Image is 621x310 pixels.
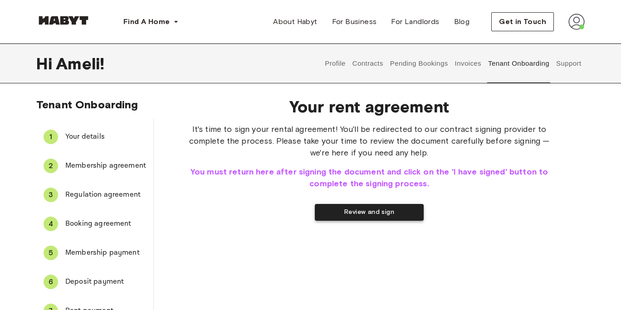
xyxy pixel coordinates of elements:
[325,13,384,31] a: For Business
[123,16,170,27] span: Find A Home
[568,14,585,30] img: avatar
[36,155,153,177] div: 2Membership agreement
[487,44,551,83] button: Tenant Onboarding
[44,275,58,289] div: 6
[65,218,146,229] span: Booking agreement
[44,217,58,231] div: 4
[36,98,138,111] span: Tenant Onboarding
[65,131,146,142] span: Your details
[65,189,146,200] span: Regulation agreement
[351,44,384,83] button: Contracts
[183,123,556,159] span: It's time to sign your rental agreement! You'll be redirected to our contract signing provider to...
[454,44,482,83] button: Invoices
[36,126,153,148] div: 1Your details
[555,44,582,83] button: Support
[65,276,146,287] span: Deposit payment
[65,247,146,258] span: Membership payment
[499,16,546,27] span: Get in Touch
[183,97,556,116] span: Your rent agreement
[332,16,377,27] span: For Business
[56,54,104,73] span: Ameli !
[454,16,470,27] span: Blog
[36,242,153,264] div: 5Membership payment
[389,44,449,83] button: Pending Bookings
[44,159,58,173] div: 2
[315,204,424,221] button: Review and sign
[384,13,446,31] a: For Landlords
[36,16,91,25] img: Habyt
[491,12,554,31] button: Get in Touch
[36,184,153,206] div: 3Regulation agreement
[324,44,347,83] button: Profile
[273,16,317,27] span: About Habyt
[391,16,439,27] span: For Landlords
[44,130,58,144] div: 1
[447,13,477,31] a: Blog
[44,188,58,202] div: 3
[36,271,153,293] div: 6Deposit payment
[183,166,556,189] span: You must return here after signing the document and click on the 'I have signed' button to comple...
[36,54,56,73] span: Hi
[116,13,186,31] button: Find A Home
[266,13,324,31] a: About Habyt
[65,160,146,171] span: Membership agreement
[322,44,585,83] div: user profile tabs
[44,246,58,260] div: 5
[36,213,153,235] div: 4Booking agreement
